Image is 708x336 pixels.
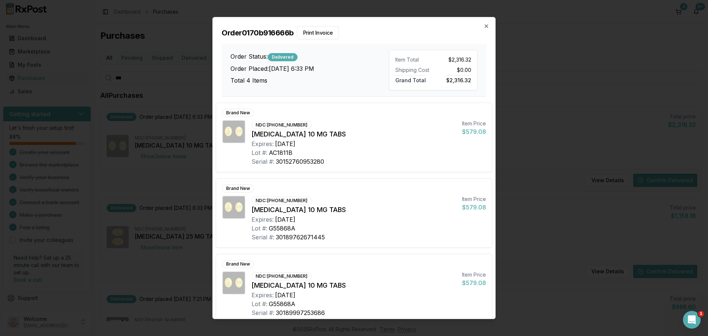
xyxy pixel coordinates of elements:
div: Lot #: [251,224,267,233]
div: $0.00 [436,66,471,74]
div: Item Total [395,56,430,63]
div: [DATE] [275,215,295,224]
div: Shipping Cost [395,66,430,74]
img: Jardiance 10 MG TABS [223,272,245,294]
div: Serial #: [251,233,274,242]
div: [MEDICAL_DATA] 10 MG TABS [251,205,456,215]
div: Item Price [462,271,486,278]
img: Jardiance 10 MG TABS [223,196,245,218]
h3: Order Status: [230,52,389,61]
div: Item Price [462,195,486,203]
h2: Order 0170b916666b [222,26,486,39]
div: G55868A [269,224,295,233]
span: 1 [698,311,704,317]
div: Expires: [251,139,274,148]
img: Jardiance 10 MG TABS [223,121,245,143]
span: $2,316.32 [446,75,471,83]
div: NDC: [PHONE_NUMBER] [251,272,312,280]
div: Expires: [251,291,274,299]
h3: Order Placed: [DATE] 6:33 PM [230,64,389,73]
iframe: Intercom live chat [683,311,701,329]
div: Brand New [222,184,254,193]
span: Grand Total [395,75,426,83]
button: Print Invoice [297,26,339,39]
span: $2,316.32 [448,56,471,63]
div: AC1811B [269,148,292,157]
div: Lot #: [251,299,267,308]
div: G55868A [269,299,295,308]
div: Serial #: [251,308,274,317]
div: NDC: [PHONE_NUMBER] [251,197,312,205]
div: Serial #: [251,157,274,166]
div: [DATE] [275,291,295,299]
div: 30152760953280 [276,157,324,166]
div: Brand New [222,109,254,117]
div: [DATE] [275,139,295,148]
div: 30189997253686 [276,308,325,317]
div: 30189762671445 [276,233,325,242]
div: Lot #: [251,148,267,157]
div: Brand New [222,260,254,268]
div: [MEDICAL_DATA] 10 MG TABS [251,280,456,291]
h3: Total 4 Items [230,76,389,85]
div: [MEDICAL_DATA] 10 MG TABS [251,129,456,139]
div: Expires: [251,215,274,224]
div: Item Price [462,120,486,127]
div: $579.08 [462,203,486,212]
div: $579.08 [462,278,486,287]
div: $579.08 [462,127,486,136]
div: Delivered [268,53,298,61]
div: NDC: [PHONE_NUMBER] [251,121,312,129]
